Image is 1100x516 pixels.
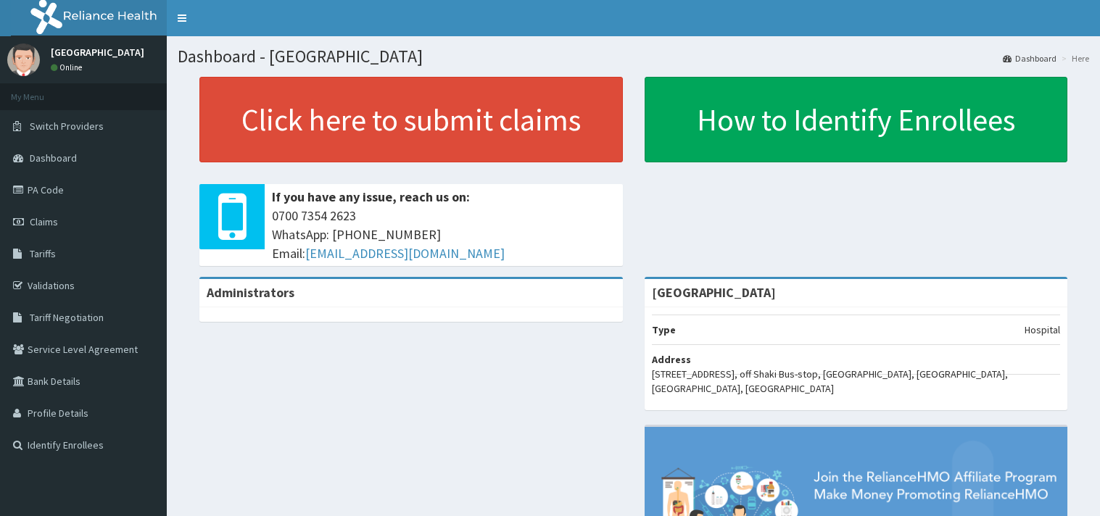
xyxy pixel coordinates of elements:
span: Tariff Negotiation [30,311,104,324]
h1: Dashboard - [GEOGRAPHIC_DATA] [178,47,1089,66]
a: Dashboard [1003,52,1056,64]
b: Address [652,353,691,366]
span: Claims [30,215,58,228]
p: [GEOGRAPHIC_DATA] [51,47,144,57]
span: 0700 7354 2623 WhatsApp: [PHONE_NUMBER] Email: [272,207,616,262]
img: User Image [7,43,40,76]
a: Click here to submit claims [199,77,623,162]
a: Online [51,62,86,72]
span: Tariffs [30,247,56,260]
li: Here [1058,52,1089,64]
a: How to Identify Enrollees [645,77,1068,162]
span: Dashboard [30,151,77,165]
p: [STREET_ADDRESS], off Shaki Bus-stop, [GEOGRAPHIC_DATA], [GEOGRAPHIC_DATA], [GEOGRAPHIC_DATA], [G... [652,367,1061,396]
b: Type [652,323,676,336]
strong: [GEOGRAPHIC_DATA] [652,284,776,301]
span: Switch Providers [30,120,104,133]
p: Hospital [1025,322,1060,337]
a: [EMAIL_ADDRESS][DOMAIN_NAME] [305,245,505,262]
b: If you have any issue, reach us on: [272,188,470,205]
b: Administrators [207,284,294,301]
